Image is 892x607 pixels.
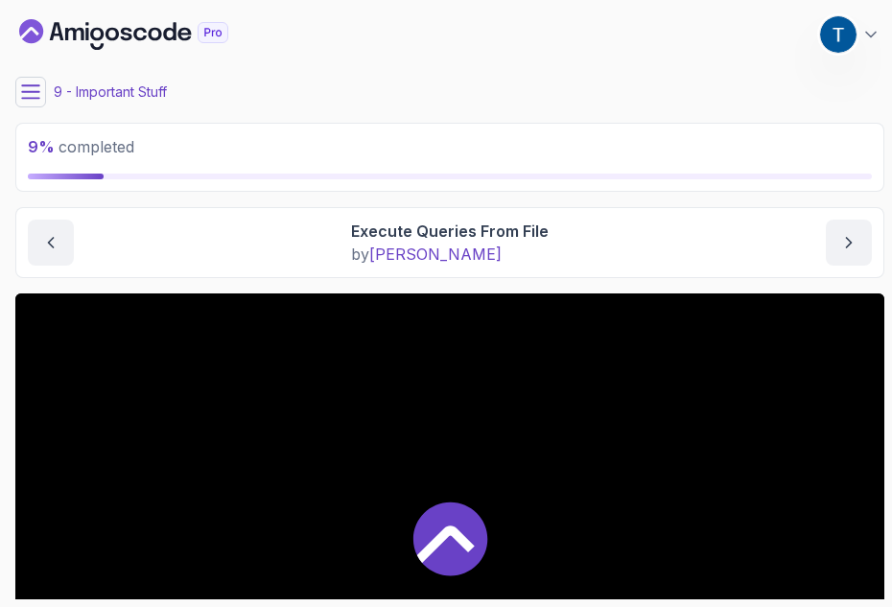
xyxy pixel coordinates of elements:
[351,220,549,243] p: Execute Queries From File
[28,220,74,266] button: previous content
[19,19,272,50] a: Dashboard
[820,16,857,53] img: user profile image
[28,137,134,156] span: completed
[54,82,167,102] p: 9 - Important Stuff
[28,137,55,156] span: 9 %
[369,245,502,264] span: [PERSON_NAME]
[351,243,549,266] p: by
[826,220,872,266] button: next content
[819,15,880,54] button: user profile image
